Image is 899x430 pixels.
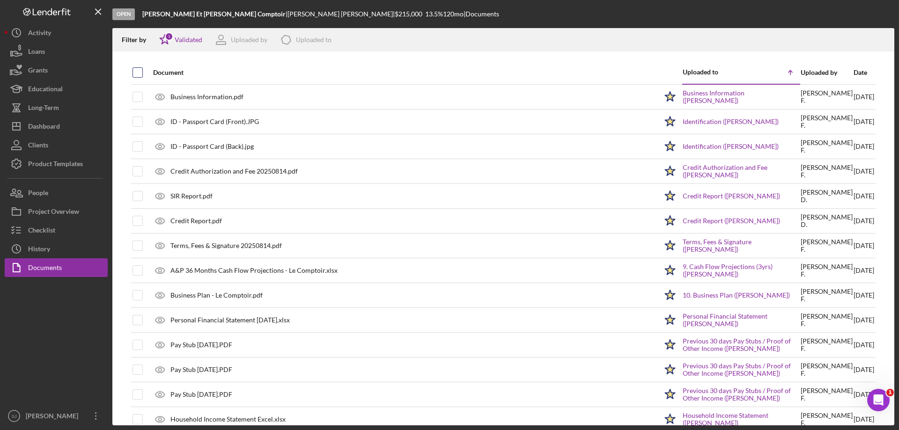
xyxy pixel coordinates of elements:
a: Previous 30 days Pay Stubs / Proof of Other Income ([PERSON_NAME]) [683,387,800,402]
div: SIR Report.pdf [170,192,213,200]
button: Dashboard [5,117,108,136]
div: [DATE] [854,234,874,257]
div: Pay Stub [DATE].PDF [170,341,232,349]
button: Product Templates [5,154,108,173]
a: 10. Business Plan ([PERSON_NAME]) [683,292,790,299]
button: Long-Term [5,98,108,117]
button: History [5,240,108,258]
div: [PERSON_NAME] [PERSON_NAME] | [287,10,395,18]
div: Business Plan - Le Comptoir.pdf [170,292,263,299]
div: [DATE] [854,259,874,282]
div: Validated [175,36,202,44]
div: Product Templates [28,154,83,175]
div: Uploaded to [683,68,741,76]
div: Business Information.pdf [170,93,243,101]
div: Open [112,8,135,20]
div: [PERSON_NAME] F . [801,362,853,377]
button: Project Overview [5,202,108,221]
div: [DATE] [854,160,874,183]
div: [PERSON_NAME] F . [801,387,853,402]
div: [DATE] [854,358,874,381]
div: Project Overview [28,202,79,223]
div: [PERSON_NAME] F . [801,238,853,253]
div: Credit Authorization and Fee 20250814.pdf [170,168,298,175]
div: [PERSON_NAME] F . [801,288,853,303]
button: People [5,183,108,202]
div: Filter by [122,36,153,44]
text: SJ [11,414,16,419]
div: Document [153,69,657,76]
div: [PERSON_NAME] F . [801,89,853,104]
div: [PERSON_NAME] D . [801,189,853,204]
div: Uploaded by [801,69,853,76]
div: [DATE] [854,383,874,406]
div: [PERSON_NAME] [23,407,84,428]
iframe: Intercom live chat [867,389,890,411]
div: [PERSON_NAME] F . [801,313,853,328]
div: Clients [28,136,48,157]
div: [DATE] [854,184,874,208]
a: Previous 30 days Pay Stubs / Proof of Other Income ([PERSON_NAME]) [683,337,800,352]
div: [DATE] [854,85,874,109]
div: ID - Passport Card (Back).jpg [170,143,254,150]
div: 120 mo [443,10,464,18]
div: [PERSON_NAME] D . [801,213,853,228]
a: Terms, Fees & Signature ([PERSON_NAME]) [683,238,800,253]
a: Business Information ([PERSON_NAME]) [683,89,800,104]
div: | Documents [464,10,499,18]
div: Terms, Fees & Signature 20250814.pdf [170,242,282,249]
span: 1 [886,389,894,396]
div: [DATE] [854,284,874,307]
button: Grants [5,61,108,80]
div: Uploaded by [231,36,267,44]
div: Educational [28,80,63,101]
div: 13.5 % [425,10,443,18]
div: A&P 36 Months Cash Flow Projections - Le Comptoir.xlsx [170,267,338,274]
div: [DATE] [854,135,874,158]
button: Educational [5,80,108,98]
div: Grants [28,61,48,82]
a: 9. Cash Flow Projections (3yrs) ([PERSON_NAME]) [683,263,800,278]
div: Dashboard [28,117,60,138]
a: Identification ([PERSON_NAME]) [683,143,779,150]
div: ID - Passport Card (Front).JPG [170,118,259,125]
div: Long-Term [28,98,59,119]
a: Personal Financial Statement ([PERSON_NAME]) [683,313,800,328]
div: Uploaded to [296,36,332,44]
div: Personal Financial Statement [DATE].xlsx [170,316,290,324]
div: [PERSON_NAME] F . [801,412,853,427]
a: Household Income Statement ([PERSON_NAME]) [683,412,800,427]
button: Loans [5,42,108,61]
a: Credit Authorization and Fee ([PERSON_NAME]) [683,164,800,179]
a: Activity [5,23,108,42]
div: Credit Report.pdf [170,217,222,225]
button: Checklist [5,221,108,240]
a: Previous 30 days Pay Stubs / Proof of Other Income ([PERSON_NAME]) [683,362,800,377]
div: Loans [28,42,45,63]
div: Checklist [28,221,55,242]
button: Documents [5,258,108,277]
div: [PERSON_NAME] F . [801,164,853,179]
button: Clients [5,136,108,154]
div: History [28,240,50,261]
div: [PERSON_NAME] F . [801,263,853,278]
b: [PERSON_NAME] Et [PERSON_NAME] Comptoir [142,10,286,18]
div: [DATE] [854,110,874,133]
div: [DATE] [854,308,874,332]
span: $215,000 [395,10,422,18]
div: [PERSON_NAME] F . [801,114,853,129]
div: [PERSON_NAME] F . [801,337,853,352]
div: Household Income Statement Excel.xlsx [170,415,286,423]
a: Identification ([PERSON_NAME]) [683,118,779,125]
div: [PERSON_NAME] F . [801,139,853,154]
